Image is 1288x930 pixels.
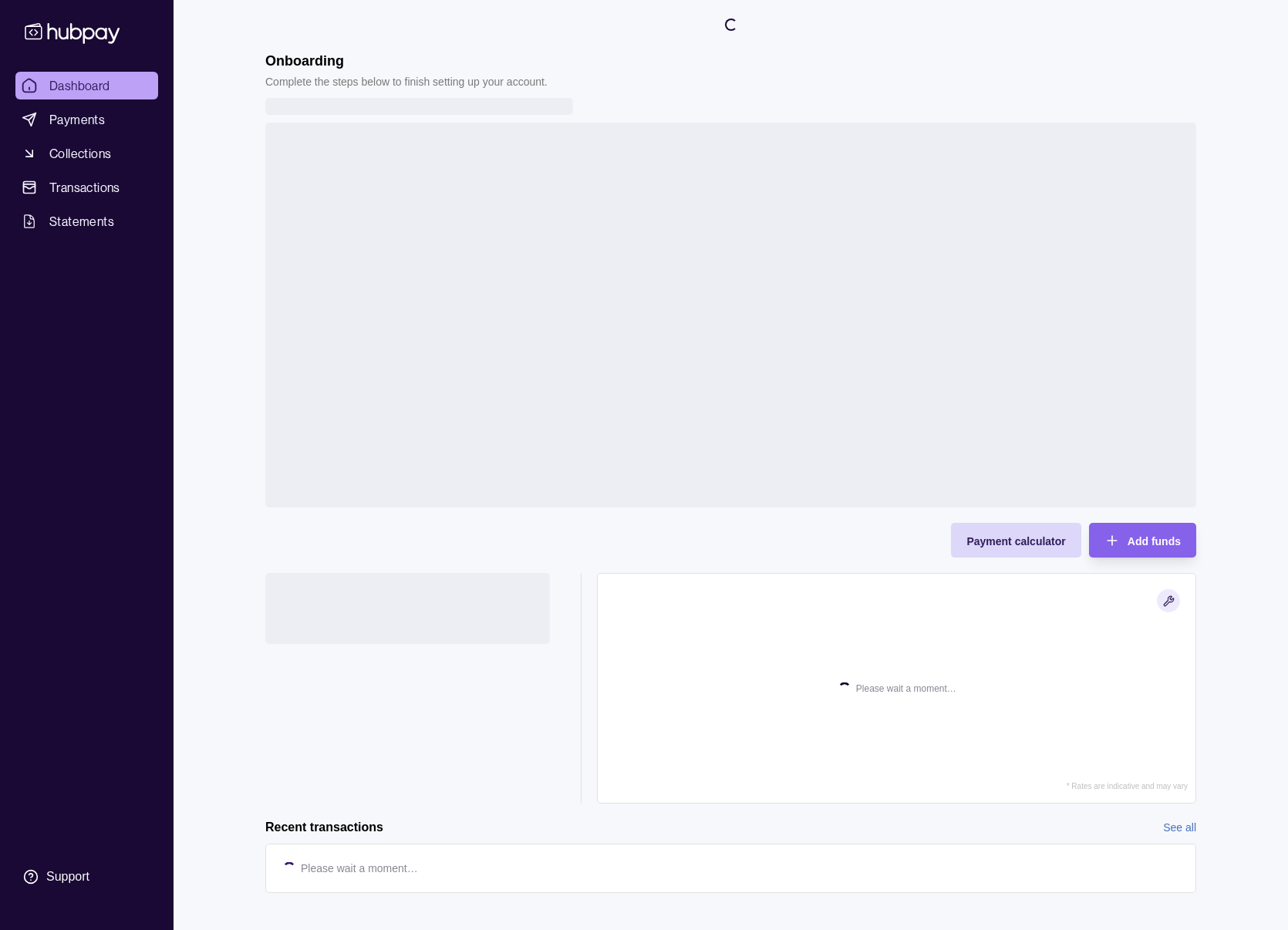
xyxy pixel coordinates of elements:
[951,523,1081,558] button: Payment calculator
[966,535,1065,548] span: Payment calculator
[46,868,89,885] div: Support
[1067,782,1188,790] p: * Rates are indicative and may vary
[15,106,158,133] a: Payments
[1163,819,1196,836] a: See all
[49,178,120,197] span: Transactions
[15,72,158,99] a: Dashboard
[265,819,383,836] h2: Recent transactions
[15,174,158,201] a: Transactions
[856,680,956,697] p: Please wait a moment…
[265,73,548,90] p: Complete the steps below to finish setting up your account.
[15,861,158,893] a: Support
[49,76,110,95] span: Dashboard
[15,207,158,235] a: Statements
[1128,535,1181,548] span: Add funds
[49,212,114,231] span: Statements
[1089,523,1196,558] button: Add funds
[265,52,548,69] h1: Onboarding
[49,144,111,163] span: Collections
[301,860,418,877] p: Please wait a moment…
[15,140,158,167] a: Collections
[49,110,105,129] span: Payments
